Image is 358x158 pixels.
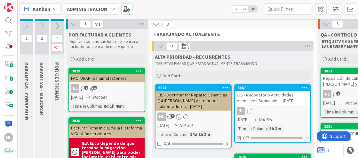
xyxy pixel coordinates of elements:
span: GARANTIAS - CORREGUIR [23,62,30,120]
div: 8d 1h 46m [102,103,125,110]
span: 3 [166,42,177,50]
img: avatar [4,146,13,155]
div: NL [235,107,310,115]
span: 4 [52,35,63,42]
div: 14d 1h 3m [188,131,212,138]
div: 3867 [238,86,310,90]
span: 3 [336,91,340,96]
span: POR GESTIONAR [54,62,60,100]
span: [DATE] [71,94,83,101]
span: GARANTIAS - MEJORAR [39,62,45,115]
div: 2036Facturar Toma Inicial de la Plataforma y Gestión servidores [69,118,145,138]
span: 1 [92,20,103,28]
span: TRABAJANDO ACTUALMENTE [153,31,308,37]
div: FACTURAR -panamafasteners [69,74,145,82]
div: 2036 [69,118,145,124]
div: NL [155,112,231,121]
a: 1 [317,146,330,154]
div: Facturar Toma Inicial de la Plataforma y Gestión servidores [69,124,145,138]
input: Quick Filter... [264,3,312,15]
span: 2 [171,114,175,118]
div: Min 0 [180,43,188,46]
div: 3h 3m [268,125,283,132]
div: Time in Column [71,103,101,110]
span: 1 [21,35,32,42]
span: 3x [249,6,257,12]
span: 5 [332,20,343,28]
div: 3867 [235,85,310,91]
div: Time in Column [237,125,267,132]
span: : [353,108,354,115]
span: : [267,125,268,132]
div: Time in Column [323,108,353,115]
div: NL [157,112,166,121]
div: NL [237,107,245,115]
span: POR FACTURAR A CLIENTES [68,31,131,38]
div: NL [4,133,13,142]
i: Not Set [259,117,273,122]
span: [DATE] [157,122,169,129]
span: ALTA PRIORIDAD - RECURRENTES [155,54,230,60]
p: Aquí van tarjetas que hacen referencia a facturas por crear a clientes y que no [70,39,144,50]
div: NL [71,84,79,93]
span: 1 [93,86,97,90]
span: 1 [80,20,91,28]
span: 2x [240,6,249,12]
div: 2036 [72,119,145,123]
span: [DATE] [237,116,249,123]
span: Add Card... [163,73,183,79]
div: CIS - Documentar Reparto Ganancias Q4 [PERSON_NAME] y firmar por colaboradores. - [DATE] [155,91,231,111]
div: 3867CIS - Recodatorio Actividades esenciales Semanales - [DATE] [235,85,310,105]
span: Support [13,1,29,9]
span: 2 [36,35,47,42]
span: [DATE] [323,100,335,106]
div: NL [69,84,145,93]
span: 1x [231,6,240,12]
span: 0/7 [243,135,249,141]
div: CIS - Recodatorio Actividades esenciales Semanales - [DATE] [235,91,310,105]
div: 3829 [69,68,145,74]
img: Visit kanbanzone.com [4,3,13,12]
i: Not Set [93,94,107,100]
div: Max 3 [180,46,189,49]
p: TARJETAS EN LAS QUE ESTAS ACTUALMENTE TRABAJANDO [156,61,310,66]
span: Kanban [33,5,50,13]
span: 1 [52,44,63,51]
div: 3807 [158,86,231,90]
i: Not Set [179,122,193,128]
span: : [187,131,188,138]
div: Time in Column [157,131,187,138]
span: 3 [162,21,173,28]
span: 0/4 [164,140,170,147]
span: Add Card... [328,56,349,62]
div: NL [323,90,331,98]
div: 3829 [72,69,145,73]
div: 3807CIS - Documentar Reparto Ganancias Q4 [PERSON_NAME] y firmar por colaboradores. - [DATE] [155,85,231,111]
div: 3829FACTURAR -panamafasteners [69,68,145,82]
span: 2 [84,86,88,90]
span: Add Card... [76,56,97,62]
b: ADMINISTRACION [67,6,107,12]
span: : [101,103,102,110]
div: 3807 [155,85,231,91]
